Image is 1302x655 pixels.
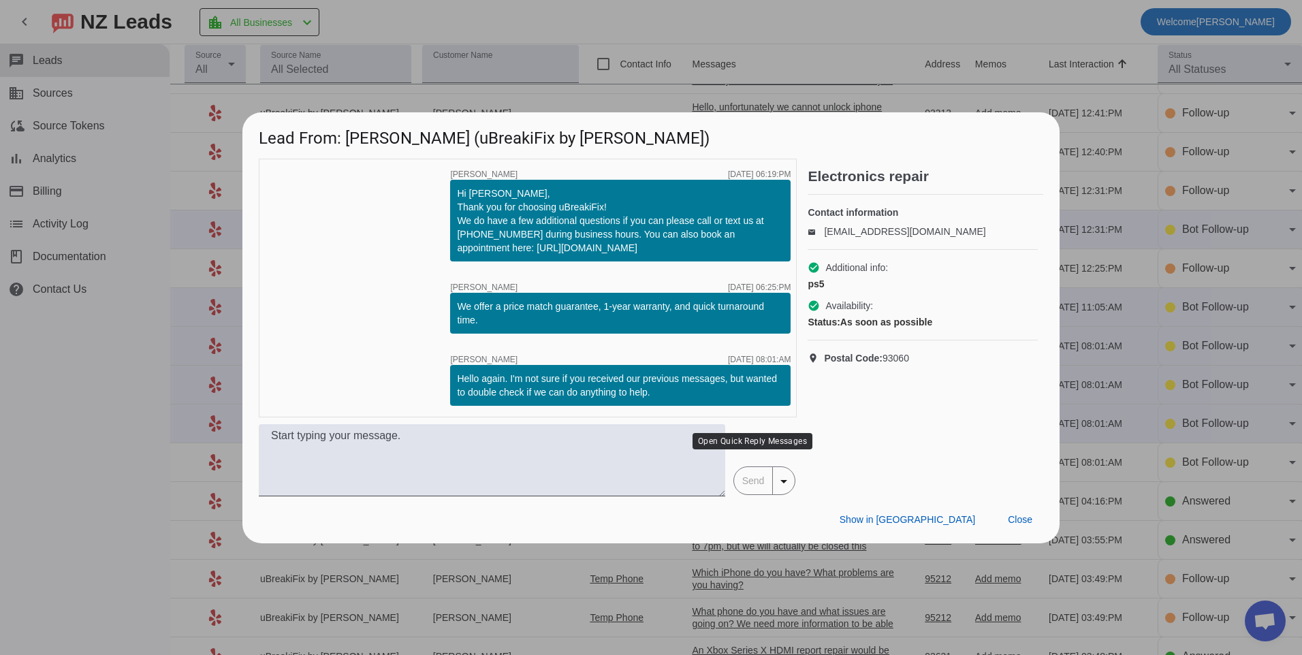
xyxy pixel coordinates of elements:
div: [DATE] 06:25:PM [728,283,791,291]
h4: Contact information [808,206,1038,219]
a: [EMAIL_ADDRESS][DOMAIN_NAME] [824,226,985,237]
button: Close [997,508,1043,532]
mat-icon: email [808,228,824,235]
span: Close [1008,514,1032,525]
span: Availability: [825,299,873,313]
strong: Postal Code: [824,353,883,364]
mat-icon: touch_app [770,431,787,447]
mat-icon: check_circle [808,261,820,274]
span: Additional info: [825,261,888,274]
mat-icon: location_on [808,353,824,364]
span: Show in [GEOGRAPHIC_DATA] [840,514,975,525]
div: [DATE] 08:01:AM [728,355,791,364]
span: [PERSON_NAME] [450,170,518,178]
mat-icon: arrow_drop_down [776,473,792,490]
div: Hi [PERSON_NAME], Thank you for choosing uBreakiFix! We do have a few additional questions if you... [457,187,784,255]
div: Hello again. I'm not sure if you received our previous messages, but wanted to double check if we... [457,372,784,399]
h1: Lead From: [PERSON_NAME] (uBreakiFix by [PERSON_NAME]) [242,112,1060,158]
span: [PERSON_NAME] [450,283,518,291]
div: As soon as possible [808,315,1038,329]
mat-icon: check_circle [808,300,820,312]
div: ps5 [808,277,1038,291]
strong: Status: [808,317,840,327]
span: [PERSON_NAME] [450,355,518,364]
button: Show in [GEOGRAPHIC_DATA] [829,508,986,532]
div: [DATE] 06:19:PM [728,170,791,178]
span: 93060 [824,351,909,365]
h2: Electronics repair [808,170,1043,183]
div: We offer a price match guarantee, 1-year warranty, and quick turnaround time.​ [457,300,784,327]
